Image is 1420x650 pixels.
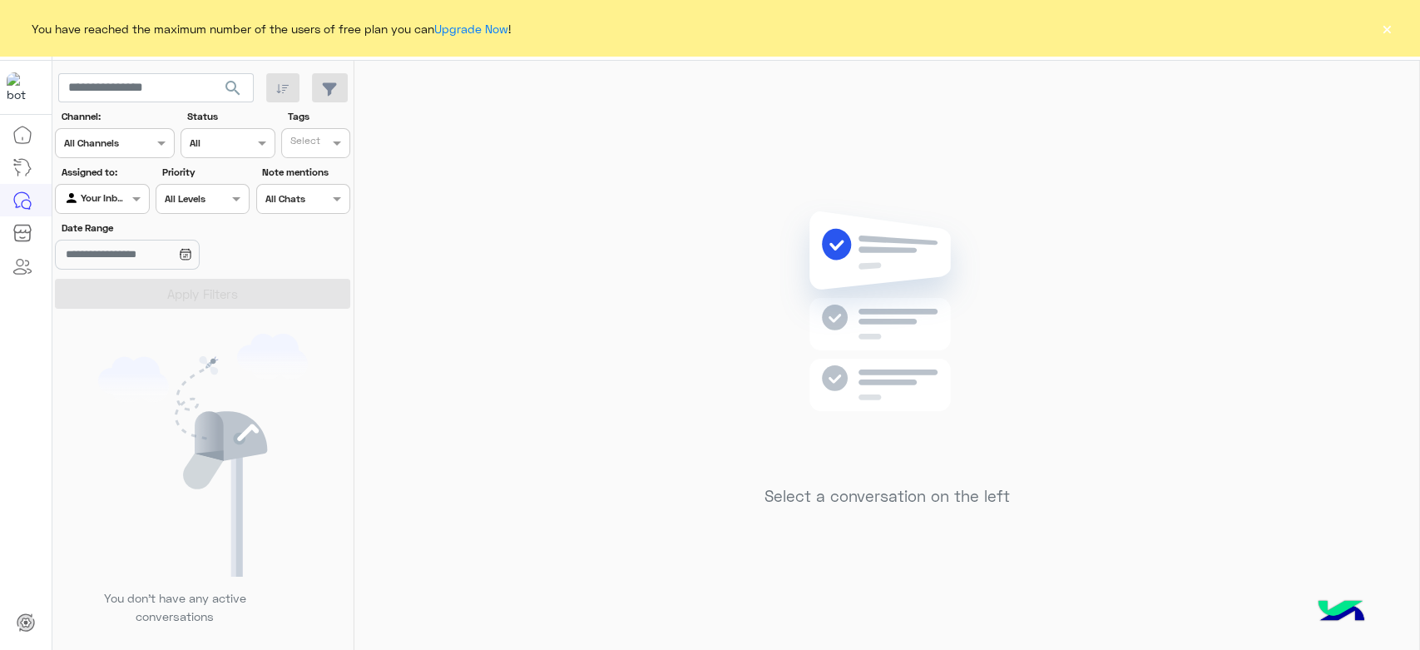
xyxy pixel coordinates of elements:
span: You have reached the maximum number of the users of free plan you can ! [32,20,511,37]
label: Date Range [62,221,248,236]
button: Apply Filters [55,279,350,309]
img: no messages [767,198,1007,474]
label: Status [187,109,273,124]
label: Assigned to: [62,165,147,180]
span: search [223,78,243,98]
img: hulul-logo.png [1312,583,1370,642]
button: × [1378,20,1395,37]
div: Select [288,133,320,152]
label: Note mentions [262,165,348,180]
label: Channel: [62,109,173,124]
h5: Select a conversation on the left [764,487,1010,506]
label: Tags [288,109,349,124]
button: search [213,73,254,109]
img: empty users [98,334,308,577]
p: You don’t have any active conversations [91,589,259,625]
img: 713415422032625 [7,72,37,102]
label: Priority [162,165,248,180]
a: Upgrade Now [434,22,508,36]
